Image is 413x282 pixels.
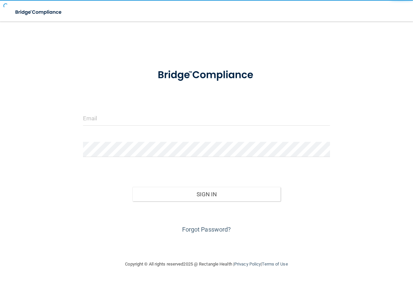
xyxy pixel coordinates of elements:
[132,187,281,202] button: Sign In
[182,226,231,233] a: Forgot Password?
[147,62,266,88] img: bridge_compliance_login_screen.278c3ca4.svg
[262,261,288,267] a: Terms of Use
[234,261,261,267] a: Privacy Policy
[10,5,68,19] img: bridge_compliance_login_screen.278c3ca4.svg
[84,253,329,275] div: Copyright © All rights reserved 2025 @ Rectangle Health | |
[83,111,330,126] input: Email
